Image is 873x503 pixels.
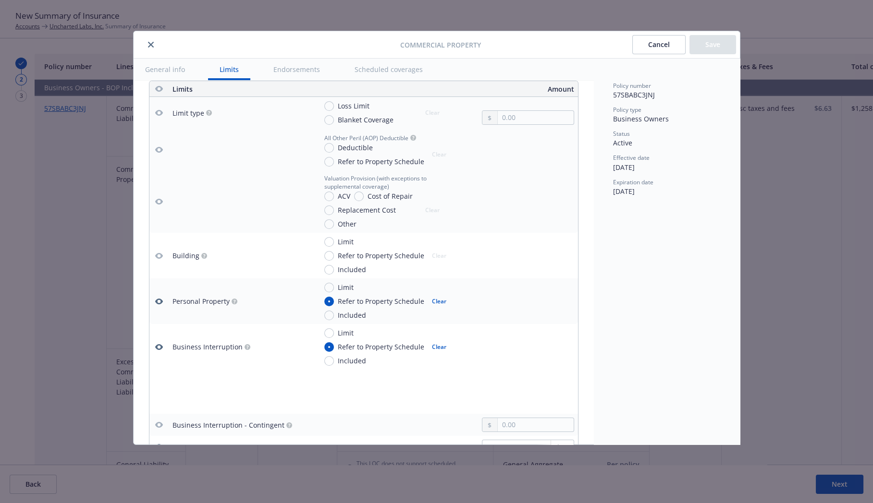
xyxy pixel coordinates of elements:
[613,130,630,138] span: Status
[338,328,354,338] span: Limit
[324,143,334,153] input: Deductible
[498,418,573,431] input: 0.00
[426,295,452,308] button: Clear
[324,219,334,229] input: Other
[338,282,354,292] span: Limit
[145,39,157,50] button: close
[324,283,334,292] input: Limit
[377,81,578,97] th: Amount
[338,296,424,306] span: Refer to Property Schedule
[338,205,396,215] span: Replacement Cost
[172,296,230,306] div: Personal Property
[172,442,279,452] div: Business Interruption - Extended
[324,174,445,191] span: Valuation Provision (with exceptions to supplemental coverage)
[498,111,573,124] input: 0.00
[324,265,334,275] input: Included
[338,191,350,201] span: ACV
[338,264,366,275] span: Included
[338,251,424,261] span: Refer to Property Schedule
[324,115,334,125] input: Blanket Coverage
[324,134,408,142] span: All Other Peril (AOP) Deductible
[338,219,357,229] span: Other
[613,90,655,99] span: 57SBABC3JNJ
[324,311,334,320] input: Included
[613,154,650,162] span: Effective date
[172,420,284,430] div: Business Interruption - Contingent
[426,340,452,354] button: Clear
[400,40,481,50] span: Commercial Property
[262,59,332,80] button: Endorsements
[172,251,199,261] div: Building
[324,297,334,306] input: Refer to Property Schedule
[338,237,354,247] span: Limit
[613,163,635,172] span: [DATE]
[208,59,250,80] button: Limits
[613,106,641,114] span: Policy type
[324,237,334,247] input: Limit
[338,101,369,111] span: Loss Limit
[632,35,686,54] button: Cancel
[324,342,334,352] input: Refer to Property Schedule
[324,356,334,366] input: Included
[338,143,373,153] span: Deductible
[172,342,243,352] div: Business Interruption
[169,81,332,97] th: Limits
[324,205,334,215] input: Replacement Cost
[324,251,334,261] input: Refer to Property Schedule
[134,59,197,80] button: General info
[338,156,424,167] span: Refer to Property Schedule
[324,157,334,167] input: Refer to Property Schedule
[338,342,424,352] span: Refer to Property Schedule
[338,310,366,320] span: Included
[354,192,364,201] input: Cost of Repair
[613,82,651,90] span: Policy number
[368,191,413,201] span: Cost of Repair
[324,192,334,201] input: ACV
[613,187,635,196] span: [DATE]
[613,138,632,147] span: Active
[343,59,434,80] button: Scheduled coverages
[324,328,334,338] input: Limit
[324,101,334,111] input: Loss Limit
[613,114,669,123] span: Business Owners
[555,442,570,452] span: days
[172,108,204,118] div: Limit type
[338,356,366,366] span: Included
[613,178,653,186] span: Expiration date
[338,115,393,125] span: Blanket Coverage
